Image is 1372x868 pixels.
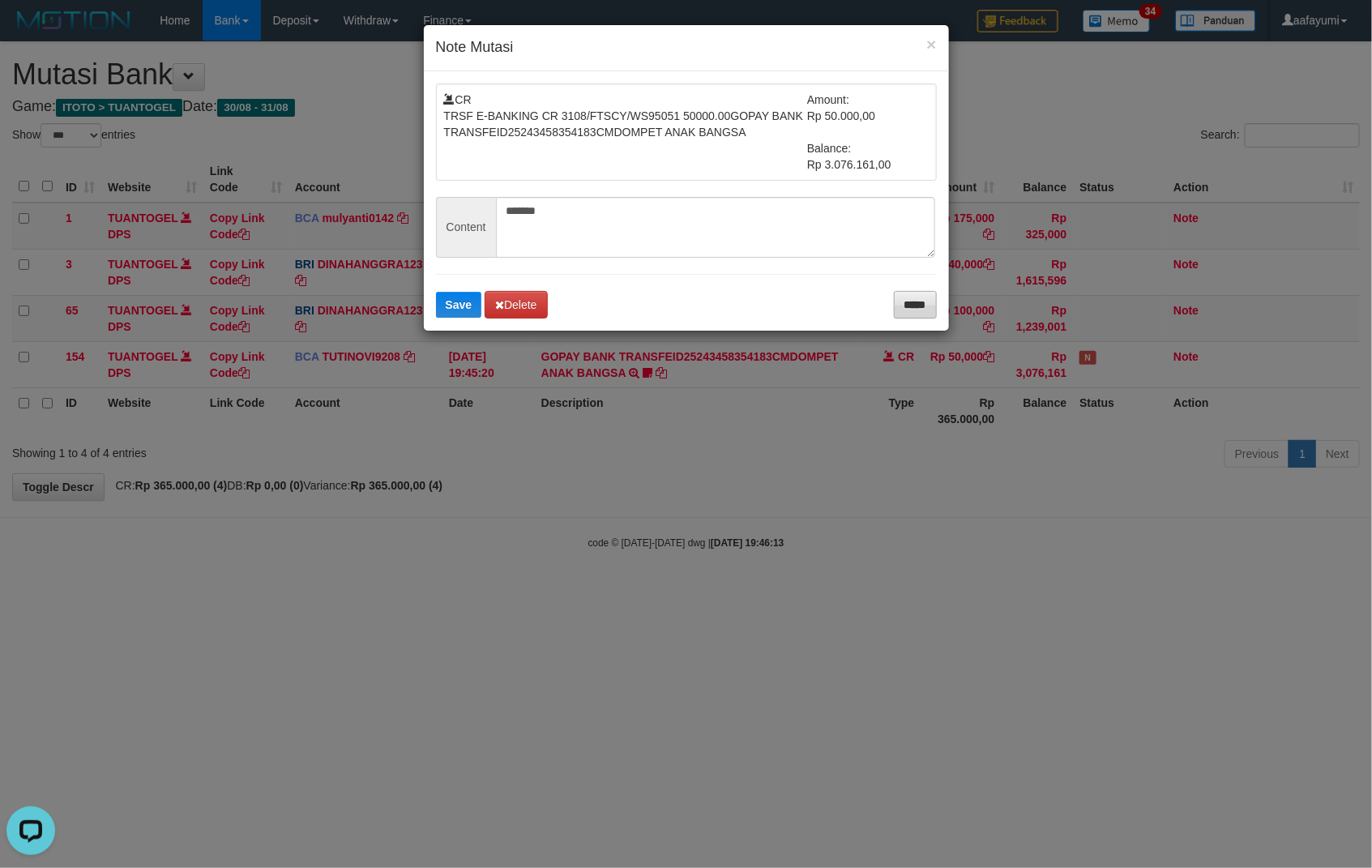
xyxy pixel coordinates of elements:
[495,298,536,311] span: Delete
[6,6,55,55] button: Open LiveChat chat widget
[485,291,547,319] button: Delete
[436,197,496,258] span: Content
[446,298,472,311] span: Save
[926,36,936,53] button: ×
[436,292,482,318] button: Save
[436,37,937,58] h4: Note Mutasi
[444,92,808,173] td: CR TRSF E-BANKING CR 3108/FTSCY/WS95051 50000.00GOPAY BANK TRANSFEID25243458354183CMDOMPET ANAK B...
[807,92,929,173] td: Amount: Rp 50.000,00 Balance: Rp 3.076.161,00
